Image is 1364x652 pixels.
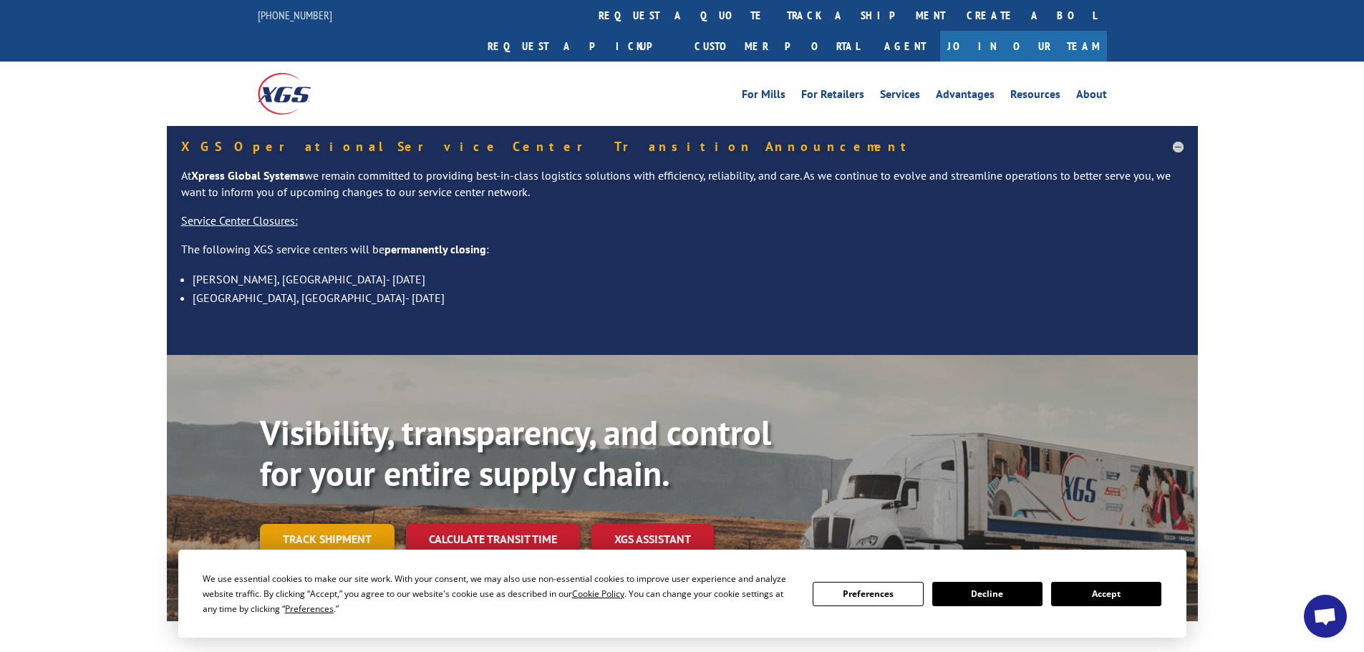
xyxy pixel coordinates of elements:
[193,288,1184,307] li: [GEOGRAPHIC_DATA], [GEOGRAPHIC_DATA]- [DATE]
[193,270,1184,288] li: [PERSON_NAME], [GEOGRAPHIC_DATA]- [DATE]
[1051,582,1161,606] button: Accept
[203,571,795,616] div: We use essential cookies to make our site work. With your consent, we may also use non-essential ...
[258,8,332,22] a: [PHONE_NUMBER]
[870,31,940,62] a: Agent
[742,89,785,104] a: For Mills
[936,89,995,104] a: Advantages
[260,410,771,496] b: Visibility, transparency, and control for your entire supply chain.
[591,524,714,555] a: XGS ASSISTANT
[932,582,1043,606] button: Decline
[813,582,923,606] button: Preferences
[181,213,298,228] u: Service Center Closures:
[178,550,1186,638] div: Cookie Consent Prompt
[181,140,1184,153] h5: XGS Operational Service Center Transition Announcement
[285,603,334,615] span: Preferences
[191,168,304,183] strong: Xpress Global Systems
[1304,595,1347,638] a: Open chat
[1010,89,1060,104] a: Resources
[181,167,1184,213] p: At we remain committed to providing best-in-class logistics solutions with efficiency, reliabilit...
[572,588,624,600] span: Cookie Policy
[477,31,684,62] a: Request a pickup
[260,524,395,554] a: Track shipment
[406,524,580,555] a: Calculate transit time
[684,31,870,62] a: Customer Portal
[1076,89,1107,104] a: About
[940,31,1107,62] a: Join Our Team
[384,242,486,256] strong: permanently closing
[181,241,1184,270] p: The following XGS service centers will be :
[880,89,920,104] a: Services
[801,89,864,104] a: For Retailers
